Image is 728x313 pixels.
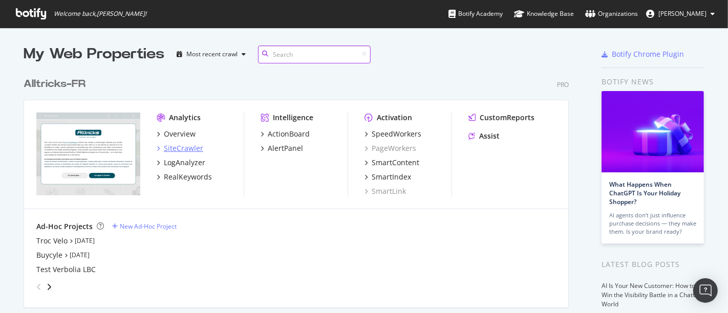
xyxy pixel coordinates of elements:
a: Assist [468,131,500,141]
a: SmartLink [365,186,406,196]
a: CustomReports [468,113,534,123]
a: AI Is Your New Customer: How to Win the Visibility Battle in a ChatGPT World [602,281,704,308]
a: SiteCrawler [157,143,203,153]
button: Most recent crawl [173,46,250,62]
div: SmartContent [372,158,419,168]
a: [DATE] [75,236,95,245]
input: Search [258,46,371,63]
div: Botify news [602,76,704,87]
a: SpeedWorkers [365,129,421,139]
img: alltricks.fr [36,113,140,195]
div: Latest Blog Posts [602,259,704,270]
a: ActionBoard [261,129,310,139]
span: Cousseau Victor [658,9,706,18]
div: Analytics [169,113,201,123]
a: Troc Velo [36,236,68,246]
div: My Web Properties [24,44,164,64]
a: What Happens When ChatGPT Is Your Holiday Shopper? [609,180,680,206]
div: angle-left [32,279,46,295]
div: SpeedWorkers [372,129,421,139]
div: Overview [164,129,196,139]
div: Botify Chrome Plugin [612,49,684,59]
a: RealKeywords [157,172,212,182]
div: LogAnalyzer [164,158,205,168]
a: New Ad-Hoc Project [112,222,177,231]
div: AlertPanel [268,143,303,153]
div: Pro [557,80,569,89]
div: Knowledge Base [514,9,574,19]
div: Most recent crawl [186,51,238,57]
div: AI agents don’t just influence purchase decisions — they make them. Is your brand ready? [609,211,696,236]
div: Ad-Hoc Projects [36,221,93,232]
a: [DATE] [70,251,90,259]
img: What Happens When ChatGPT Is Your Holiday Shopper? [602,91,704,172]
a: Test Verbolia LBC [36,264,96,275]
a: Alltricks-FR [24,77,90,92]
div: angle-right [46,282,53,292]
div: Alltricks-FR [24,77,85,92]
a: LogAnalyzer [157,158,205,168]
div: Assist [479,131,500,141]
a: Botify Chrome Plugin [602,49,684,59]
a: SmartIndex [365,172,411,182]
div: Intelligence [273,113,313,123]
button: [PERSON_NAME] [638,6,723,22]
a: Buycyle [36,250,62,260]
a: Overview [157,129,196,139]
div: Open Intercom Messenger [693,278,718,303]
div: New Ad-Hoc Project [120,222,177,231]
div: SmartIndex [372,172,411,182]
a: AlertPanel [261,143,303,153]
div: Organizations [585,9,638,19]
a: SmartContent [365,158,419,168]
a: PageWorkers [365,143,416,153]
span: Welcome back, [PERSON_NAME] ! [54,10,146,18]
div: Botify Academy [448,9,503,19]
div: ActionBoard [268,129,310,139]
div: SiteCrawler [164,143,203,153]
div: RealKeywords [164,172,212,182]
div: Activation [377,113,412,123]
div: CustomReports [480,113,534,123]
